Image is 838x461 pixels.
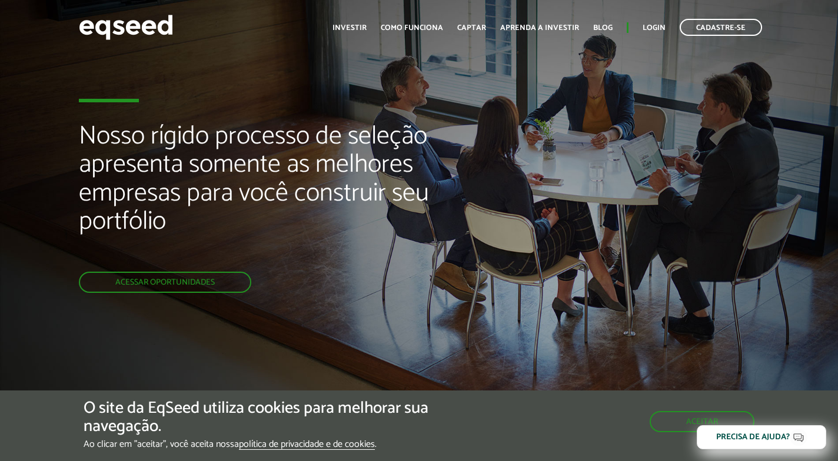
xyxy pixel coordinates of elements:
[593,24,613,32] a: Blog
[500,24,579,32] a: Aprenda a investir
[457,24,486,32] a: Captar
[79,272,251,293] a: Acessar oportunidades
[84,439,486,450] p: Ao clicar em "aceitar", você aceita nossa .
[79,122,480,272] h2: Nosso rígido processo de seleção apresenta somente as melhores empresas para você construir seu p...
[680,19,762,36] a: Cadastre-se
[650,411,754,432] button: Aceitar
[79,12,173,43] img: EqSeed
[84,399,486,436] h5: O site da EqSeed utiliza cookies para melhorar sua navegação.
[239,440,375,450] a: política de privacidade e de cookies
[381,24,443,32] a: Como funciona
[643,24,666,32] a: Login
[332,24,367,32] a: Investir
